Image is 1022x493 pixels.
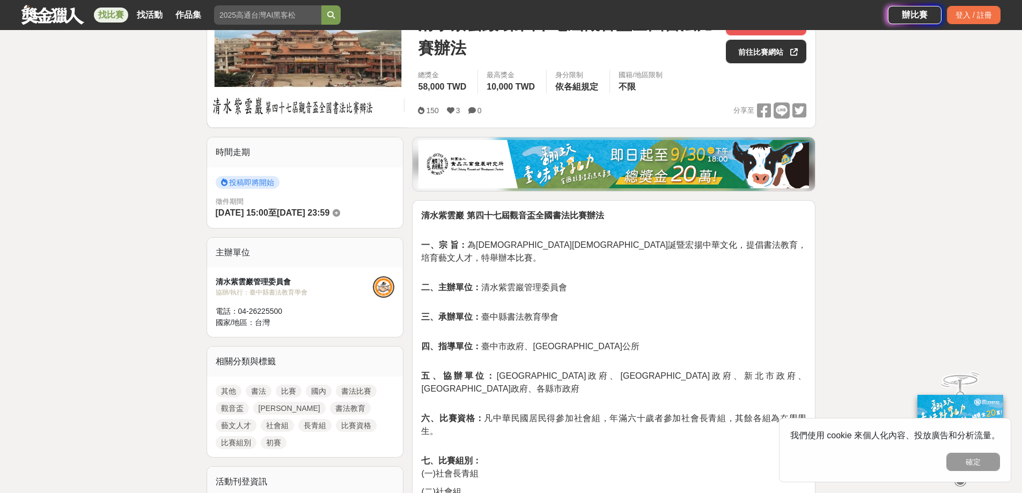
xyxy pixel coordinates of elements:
strong: 一、宗 旨： [421,240,467,249]
div: 登入 / 註冊 [947,6,1001,24]
a: 長青組 [298,419,332,432]
a: 找比賽 [94,8,128,23]
span: 清水紫雲巖管理委員會 [421,283,567,292]
div: 時間走期 [207,137,403,167]
a: 國內 [306,385,332,398]
span: [GEOGRAPHIC_DATA]政府、[GEOGRAPHIC_DATA]政府、新北市政府、[GEOGRAPHIC_DATA]政府、各縣市政府 [421,371,806,393]
span: 最高獎金 [487,70,538,80]
div: 清水紫雲巖管理委員會 [216,276,373,288]
a: 比賽資格 [336,419,377,432]
a: 比賽組別 [216,436,256,449]
img: ff197300-f8ee-455f-a0ae-06a3645bc375.jpg [917,395,1003,466]
span: 投稿即將開始 [216,176,280,189]
strong: 七、比賽組別： [421,456,481,465]
span: 3 [456,106,460,115]
span: 150 [426,106,438,115]
div: 國籍/地區限制 [619,70,663,80]
span: 10,000 TWD [487,82,535,91]
a: 辦比賽 [888,6,942,24]
a: [PERSON_NAME] [253,402,326,415]
span: [DATE] 23:59 [277,208,329,217]
a: 書法教育 [330,402,371,415]
span: 不限 [619,82,636,91]
span: 58,000 TWD [418,82,466,91]
span: 依各組規定 [555,82,598,91]
strong: 清水紫雲巖 第四十七屆觀音盃全國書法比賽辦法 [421,211,604,220]
div: 協辦/執行： 臺中縣書法教育學會 [216,288,373,297]
a: 作品集 [171,8,205,23]
a: 書法 [246,385,271,398]
a: 藝文人才 [216,419,256,432]
strong: 三、承辦單位： [421,312,481,321]
span: 分享至 [733,102,754,119]
input: 2025高通台灣AI黑客松 [214,5,321,25]
a: 比賽 [276,385,302,398]
a: 書法比賽 [336,385,377,398]
span: 0 [477,106,482,115]
span: 為[DEMOGRAPHIC_DATA][DEMOGRAPHIC_DATA]誕暨宏揚中華文化，提倡書法教育，培育藝文人才，特舉辦本比賽。 [421,240,806,262]
span: 總獎金 [418,70,469,80]
span: 台灣 [255,318,270,327]
img: b0ef2173-5a9d-47ad-b0e3-de335e335c0a.jpg [418,140,809,188]
span: 清水紫雲巖 第四十七屆觀音盃全國書法比賽辦法 [418,12,717,60]
span: 徵件期間 [216,197,244,205]
div: 主辦單位 [207,238,403,268]
img: Cover Image [207,3,408,127]
strong: 五、協辦單位： [421,371,496,380]
a: 初賽 [261,436,286,449]
span: 我們使用 cookie 來個人化內容、投放廣告和分析流量。 [790,431,1000,440]
strong: 六、比賽資格： [421,414,484,423]
div: 相關分類與標籤 [207,347,403,377]
span: 凡中華民國居民得參加社會組，年滿六十歲者參加社會長青組，其餘各組為在學學生。 [421,414,806,436]
strong: 四、指導單位： [421,342,481,351]
span: 臺中縣書法教育學會 [421,312,558,321]
span: 臺中市政府、[GEOGRAPHIC_DATA]公所 [421,342,639,351]
a: 找活動 [133,8,167,23]
div: 身分限制 [555,70,601,80]
a: 觀音盃 [216,402,249,415]
a: 社會組 [261,419,294,432]
span: 至 [268,208,277,217]
button: 確定 [946,453,1000,471]
span: [DATE] 15:00 [216,208,268,217]
a: 前往比賽網站 [726,40,806,63]
strong: 二、主辦單位： [421,283,481,292]
a: 其他 [216,385,241,398]
div: 電話： 04-26225500 [216,306,373,317]
span: (一)社會長青組 [421,469,479,478]
span: 國家/地區： [216,318,255,327]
